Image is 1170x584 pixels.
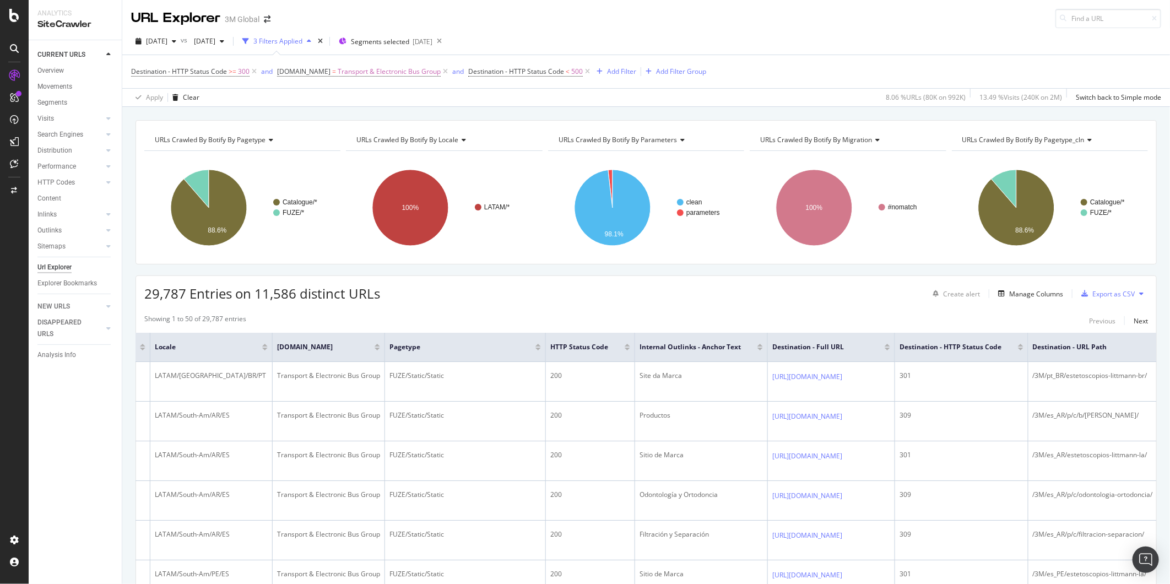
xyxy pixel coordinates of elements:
text: LATAM/* [484,203,510,211]
button: 3 Filters Applied [238,33,316,50]
a: Segments [37,97,114,109]
text: Catalogue/* [1090,198,1125,206]
div: 13.49 % Visits ( 240K on 2M ) [979,93,1062,102]
a: [URL][DOMAIN_NAME] [772,570,842,581]
div: 301 [900,371,1023,381]
a: Sitemaps [37,241,103,252]
span: pagetype [389,342,519,352]
div: Clear [183,93,199,102]
h4: URLs Crawled By Botify By pagetype_cln [960,131,1138,149]
div: 309 [900,529,1023,539]
div: 200 [550,490,630,500]
div: 8.06 % URLs ( 80K on 992K ) [886,93,966,102]
div: Create alert [943,289,980,299]
div: LATAM/South-Am/PE/ES [155,569,268,579]
div: and [261,67,273,76]
span: 2025 May. 11th [189,36,215,46]
h4: URLs Crawled By Botify By locale [354,131,532,149]
div: A chart. [144,160,339,256]
a: Explorer Bookmarks [37,278,114,289]
span: Segments selected [351,37,409,46]
div: Sitio de Marca [640,569,763,579]
svg: A chart. [548,160,743,256]
div: Inlinks [37,209,57,220]
div: Transport & Electronic Bus Group [277,371,380,381]
div: Search Engines [37,129,83,140]
div: 200 [550,569,630,579]
a: Visits [37,113,103,125]
div: DISAPPEARED URLS [37,317,93,340]
div: 200 [550,529,630,539]
div: Movements [37,81,72,93]
div: Transport & Electronic Bus Group [277,529,380,539]
div: Transport & Electronic Bus Group [277,410,380,420]
div: HTTP Codes [37,177,75,188]
button: Next [1134,314,1148,327]
span: URLs Crawled By Botify By pagetype [155,135,266,144]
h4: URLs Crawled By Botify By parameters [556,131,734,149]
div: 200 [550,371,630,381]
div: 200 [550,450,630,460]
div: Distribution [37,145,72,156]
div: Next [1134,316,1148,326]
div: Explorer Bookmarks [37,278,97,289]
div: NEW URLS [37,301,70,312]
button: Export as CSV [1077,285,1135,302]
div: Manage Columns [1009,289,1063,299]
a: [URL][DOMAIN_NAME] [772,411,842,422]
div: FUZE/Static/Static [389,569,541,579]
svg: A chart. [346,160,540,256]
button: Create alert [928,285,980,302]
a: CURRENT URLS [37,49,103,61]
span: URLs Crawled By Botify By migration [760,135,872,144]
button: and [261,66,273,77]
span: URLs Crawled By Botify By pagetype_cln [962,135,1085,144]
div: Showing 1 to 50 of 29,787 entries [144,314,246,327]
div: Productos [640,410,763,420]
a: Content [37,193,114,204]
div: Outlinks [37,225,62,236]
button: [DATE] [131,33,181,50]
div: Odontología y Ortodoncia [640,490,763,500]
span: Destination - HTTP Status Code [131,67,227,76]
button: Switch back to Simple mode [1071,89,1161,106]
button: and [452,66,464,77]
input: Find a URL [1055,9,1161,28]
span: 500 [571,64,583,79]
div: FUZE/Static/Static [389,490,541,500]
div: 301 [900,450,1023,460]
div: Open Intercom Messenger [1133,547,1159,573]
button: [DATE] [189,33,229,50]
div: CURRENT URLS [37,49,85,61]
span: Destination - HTTP Status Code [468,67,564,76]
span: locale [155,342,246,352]
div: 301 [900,569,1023,579]
a: [URL][DOMAIN_NAME] [772,530,842,541]
text: #nomatch [888,203,917,211]
div: URL Explorer [131,9,220,28]
button: Previous [1089,314,1115,327]
div: Visits [37,113,54,125]
div: Switch back to Simple mode [1076,93,1161,102]
div: Url Explorer [37,262,72,273]
text: FUZE/* [1090,209,1112,217]
div: Sitemaps [37,241,66,252]
text: clean [686,198,702,206]
svg: A chart. [952,160,1146,256]
span: >= [229,67,236,76]
a: Movements [37,81,114,93]
span: = [332,67,336,76]
div: FUZE/Static/Static [389,371,541,381]
div: LATAM/South-Am/AR/ES [155,410,268,420]
text: 98.1% [605,230,624,238]
div: LATAM/South-Am/AR/ES [155,490,268,500]
div: Apply [146,93,163,102]
text: 100% [806,204,823,212]
a: [URL][DOMAIN_NAME] [772,451,842,462]
a: Distribution [37,145,103,156]
span: 300 [238,64,250,79]
button: Segments selected[DATE] [334,33,432,50]
span: Internal Outlinks - Anchor Text [640,342,741,352]
button: Clear [168,89,199,106]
